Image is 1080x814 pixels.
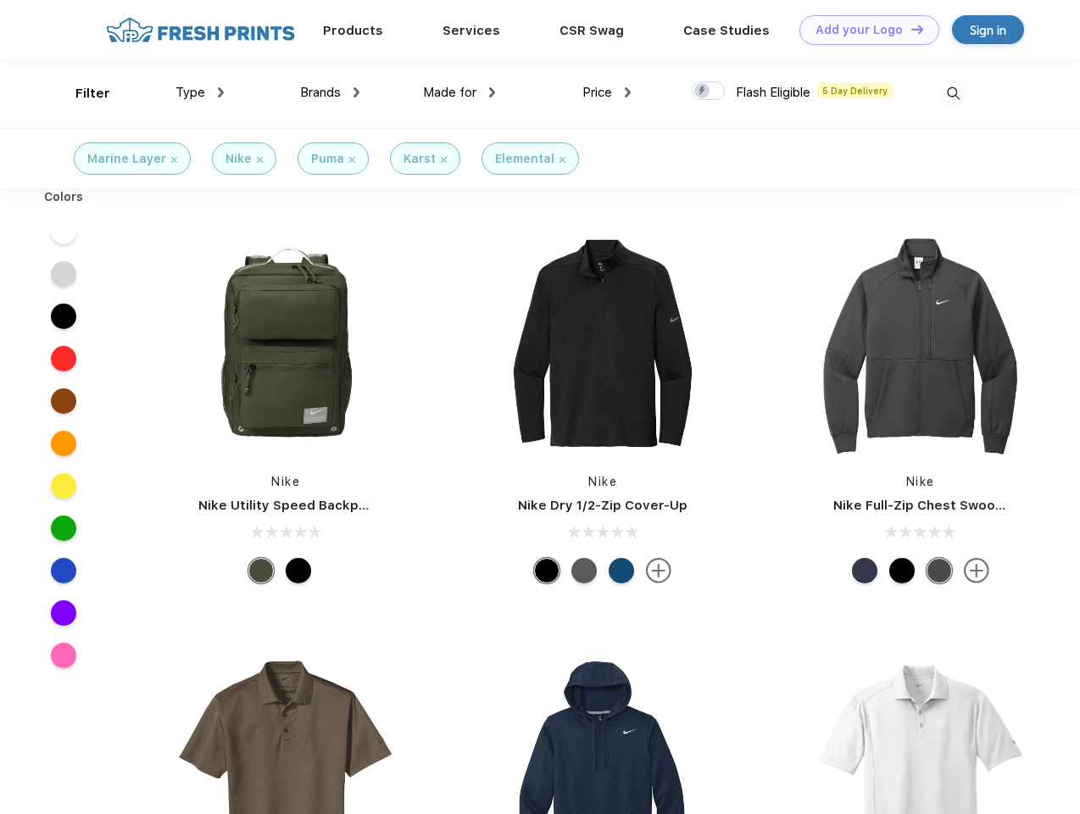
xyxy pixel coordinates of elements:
[87,150,166,168] div: Marine Layer
[609,558,634,583] div: Gym Blue
[323,23,383,38] a: Products
[171,157,177,163] img: filter_cancel.svg
[906,475,935,488] a: Nike
[404,150,436,168] div: Karst
[271,475,300,488] a: Nike
[571,558,597,583] div: Black Heather
[175,85,205,100] span: Type
[225,150,252,168] div: Nike
[311,150,344,168] div: Puma
[441,157,447,163] img: filter_cancel.svg
[218,87,224,98] img: dropdown.png
[952,15,1024,44] a: Sign in
[625,87,631,98] img: dropdown.png
[300,85,341,100] span: Brands
[257,157,263,163] img: filter_cancel.svg
[534,558,559,583] div: Black
[939,80,967,108] img: desktop_search.svg
[911,25,923,34] img: DT
[646,558,671,583] img: more.svg
[31,188,97,206] div: Colors
[852,558,877,583] div: Midnight Navy
[443,23,500,38] a: Services
[927,558,952,583] div: Anthracite
[248,558,274,583] div: Cargo Khaki
[559,157,565,163] img: filter_cancel.svg
[518,498,688,513] a: Nike Dry 1/2-Zip Cover-Up
[817,83,893,98] span: 5 Day Delivery
[964,558,989,583] img: more.svg
[173,231,398,456] img: func=resize&h=266
[101,15,300,45] img: fo%20logo%202.webp
[816,23,903,37] div: Add your Logo
[808,231,1033,456] img: func=resize&h=266
[198,498,381,513] a: Nike Utility Speed Backpack
[349,157,355,163] img: filter_cancel.svg
[588,475,617,488] a: Nike
[75,84,110,103] div: Filter
[490,231,715,456] img: func=resize&h=266
[559,23,624,38] a: CSR Swag
[354,87,359,98] img: dropdown.png
[889,558,915,583] div: Black
[423,85,476,100] span: Made for
[489,87,495,98] img: dropdown.png
[736,85,810,100] span: Flash Eligible
[582,85,612,100] span: Price
[970,20,1006,40] div: Sign in
[495,150,554,168] div: Elemental
[833,498,1059,513] a: Nike Full-Zip Chest Swoosh Jacket
[286,558,311,583] div: Black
